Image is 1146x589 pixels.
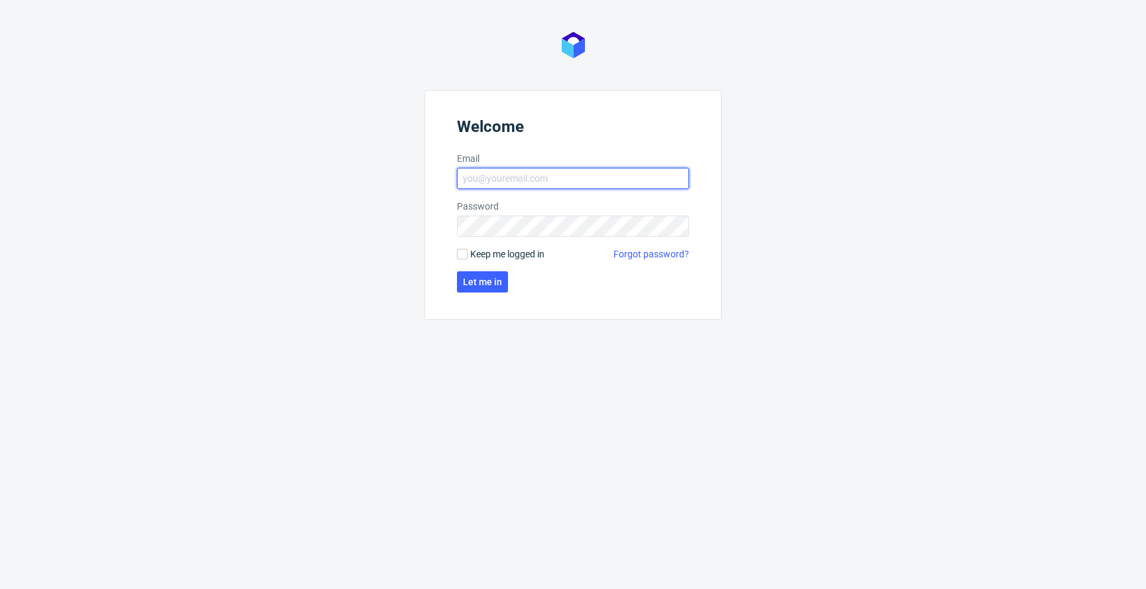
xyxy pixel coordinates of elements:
label: Email [457,152,689,165]
span: Let me in [463,277,502,287]
a: Forgot password? [613,247,689,261]
label: Password [457,200,689,213]
header: Welcome [457,117,689,141]
span: Keep me logged in [470,247,544,261]
button: Let me in [457,271,508,293]
input: you@youremail.com [457,168,689,189]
